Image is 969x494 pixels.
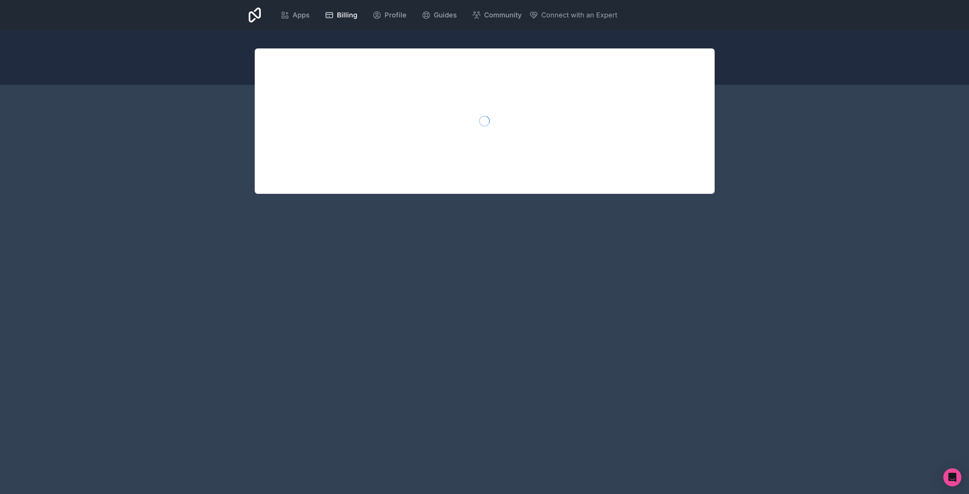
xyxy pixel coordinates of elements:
button: Connect with an Expert [529,10,617,20]
a: Guides [416,7,463,23]
a: Apps [274,7,316,23]
div: Open Intercom Messenger [943,468,961,486]
span: Profile [385,10,407,20]
a: Profile [366,7,413,23]
span: Community [484,10,522,20]
span: Billing [337,10,357,20]
span: Guides [434,10,457,20]
span: Connect with an Expert [541,10,617,20]
a: Community [466,7,528,23]
span: Apps [293,10,310,20]
a: Billing [319,7,363,23]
